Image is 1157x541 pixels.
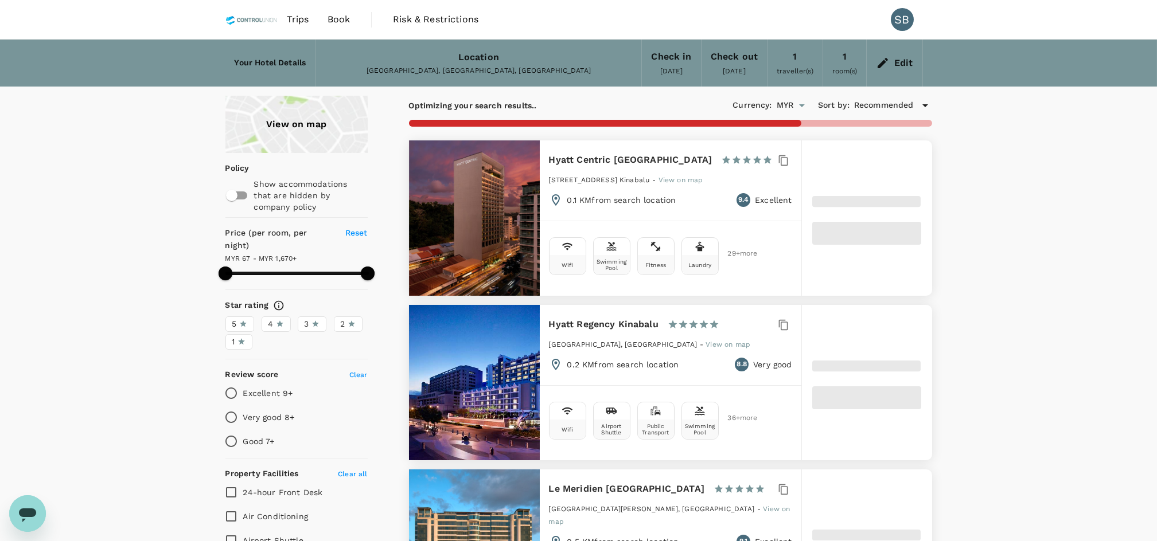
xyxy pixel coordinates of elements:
p: Excellent [755,194,792,206]
h6: Your Hotel Details [235,57,306,69]
div: Public Transport [640,423,672,436]
span: View on map [659,176,703,184]
span: Risk & Restrictions [393,13,478,26]
button: Open [794,97,810,113]
span: room(s) [832,67,857,75]
div: Swimming Pool [684,423,716,436]
span: 36 + more [728,414,745,422]
div: Check out [711,49,758,65]
svg: Star ratings are awarded to properties to represent the quality of services, facilities, and amen... [273,300,285,311]
h6: Hyatt Centric [GEOGRAPHIC_DATA] [549,152,712,168]
a: View on map [549,504,790,526]
span: Book [328,13,350,26]
span: 3 [305,318,309,330]
div: Check in [651,49,691,65]
span: Air Conditioning [243,512,308,521]
a: View on map [225,96,368,153]
a: View on map [659,175,703,184]
span: [DATE] [660,67,683,75]
p: 0.1 KM from search location [567,194,676,206]
span: 2 [341,318,345,330]
span: Trips [287,13,309,26]
p: Policy [225,162,233,174]
span: traveller(s) [777,67,813,75]
span: [STREET_ADDRESS] Kinabalu [549,176,650,184]
div: Wifi [562,262,574,268]
span: Recommended [854,99,914,112]
span: [DATE] [723,67,746,75]
div: SB [891,8,914,31]
span: [GEOGRAPHIC_DATA], [GEOGRAPHIC_DATA] [549,340,697,348]
p: Good 7+ [243,436,275,447]
h6: Sort by : [818,99,850,112]
h6: Le Meridien [GEOGRAPHIC_DATA] [549,481,704,497]
span: 4 [268,318,274,330]
span: - [652,176,658,184]
p: Optimizing your search results.. [409,100,537,111]
a: View on map [706,339,750,348]
span: - [757,505,763,513]
p: Very good 8+ [243,411,295,423]
span: 9.4 [738,194,749,206]
div: Laundry [688,262,711,268]
span: Clear [349,371,368,379]
div: Swimming Pool [596,258,628,271]
h6: Currency : [733,99,772,112]
h6: Star rating [225,299,269,312]
div: 1 [843,49,847,65]
span: View on map [549,505,790,526]
span: 24-hour Front Desk [243,488,323,497]
span: Reset [345,228,368,237]
div: Edit [894,55,913,71]
span: 5 [232,318,237,330]
h6: Hyatt Regency Kinabalu [549,316,659,332]
span: MYR 67 - MYR 1,670+ [225,254,297,262]
div: Wifi [562,426,574,433]
h6: Review score [225,368,279,381]
p: Show accommodations that are hidden by company policy [254,178,367,213]
span: [GEOGRAPHIC_DATA][PERSON_NAME], [GEOGRAPHIC_DATA] [549,505,754,513]
span: - [700,340,706,348]
iframe: Button to launch messaging window [9,495,46,532]
img: Control Union Malaysia Sdn. Bhd. [225,7,278,32]
div: Airport Shuttle [596,423,628,436]
div: Fitness [645,262,666,268]
span: 8.8 [737,359,746,370]
p: Very good [753,359,792,370]
h6: Property Facilities [225,468,299,480]
div: Location [458,49,499,65]
span: View on map [706,340,750,348]
span: 29 + more [728,250,745,257]
span: Clear all [338,470,367,478]
div: 1 [793,49,797,65]
h6: Price (per room, per night) [225,227,332,252]
div: [GEOGRAPHIC_DATA], [GEOGRAPHIC_DATA], [GEOGRAPHIC_DATA] [325,65,632,77]
p: 0.2 KM from search location [567,359,679,370]
p: Excellent 9+ [243,387,293,399]
span: 1 [232,336,235,348]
